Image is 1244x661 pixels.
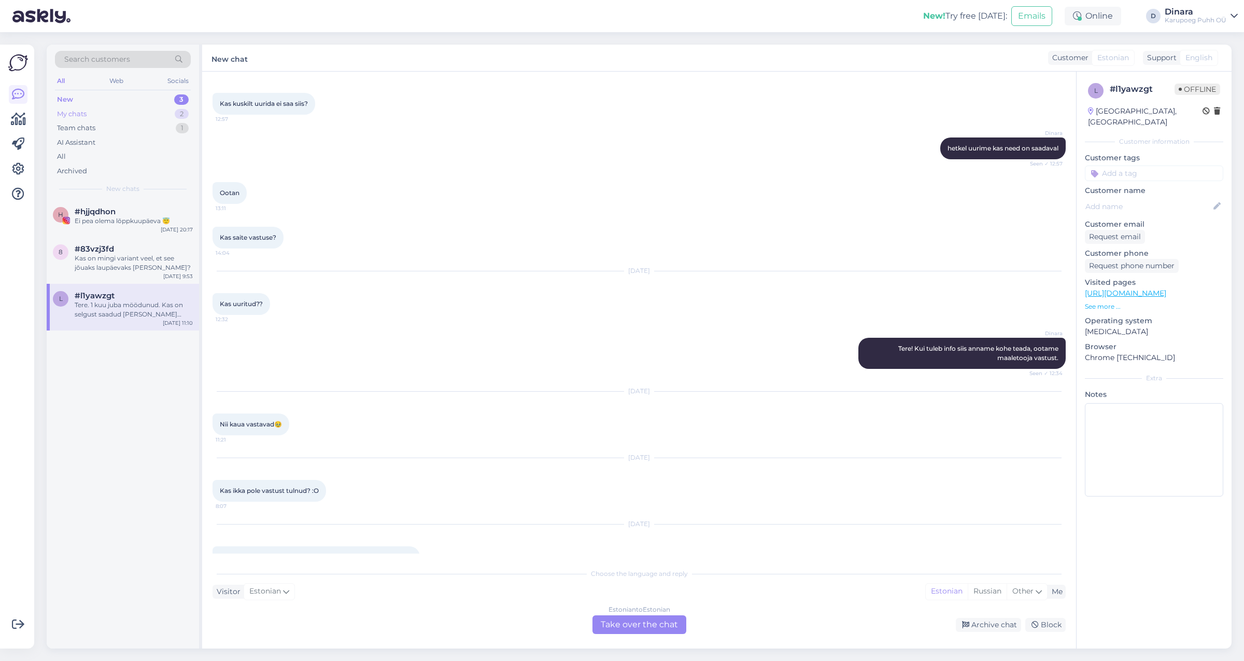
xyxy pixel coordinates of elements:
b: New! [923,11,945,21]
div: [DATE] [213,387,1066,396]
div: D [1146,9,1161,23]
span: l [59,295,63,302]
div: Russian [968,584,1007,599]
div: 2 [175,109,189,119]
input: Add name [1085,201,1211,212]
div: Web [107,74,125,88]
div: Visitor [213,586,241,597]
p: See more ... [1085,302,1223,311]
span: Search customers [64,54,130,65]
span: Tere! Kui tuleb info siis anname kohe teada, ootame maaletooja vastust. [898,345,1060,362]
span: 11:21 [216,436,255,444]
div: Team chats [57,123,95,133]
div: 3 [174,94,189,105]
span: l [1094,87,1098,94]
p: Customer tags [1085,153,1223,163]
div: New [57,94,73,105]
div: Kas on mingi variant veel, et see jõuaks laupäevaks [PERSON_NAME]? [75,254,193,272]
div: Estonian to Estonian [609,605,670,614]
a: DinaraKarupoeg Puhh OÜ [1165,8,1238,24]
div: Customer [1048,52,1088,63]
span: h [58,211,63,218]
div: All [55,74,67,88]
span: Kas ikka pole vastust tulnud? :O [220,487,319,494]
span: Estonian [1097,52,1129,63]
div: # l1yawzgt [1110,83,1175,95]
span: New chats [106,184,139,194]
div: [DATE] [213,519,1066,529]
p: Customer phone [1085,248,1223,259]
span: Kas kuskilt uurida ei saa siis? [220,100,308,107]
div: Extra [1085,374,1223,383]
div: Online [1065,7,1121,25]
p: Browser [1085,341,1223,352]
p: [MEDICAL_DATA] [1085,326,1223,337]
span: 13:11 [216,204,255,212]
div: Support [1143,52,1177,63]
input: Add a tag [1085,166,1223,181]
div: Me [1048,586,1063,597]
span: 12:57 [216,115,255,123]
p: Chrome [TECHNICAL_ID] [1085,352,1223,363]
span: Dinara [1024,329,1063,337]
span: Nii kaua vastavad🥹 [220,420,282,428]
img: Askly Logo [8,53,28,73]
div: [DATE] [213,453,1066,462]
span: 8 [59,248,63,256]
div: Ei pea olema lõppkuupäeva 😇 [75,216,193,226]
div: Block [1025,618,1066,632]
div: Request email [1085,230,1145,244]
div: Choose the language and reply [213,569,1066,579]
div: My chats [57,109,87,119]
span: Ootan [220,189,239,197]
span: English [1185,52,1212,63]
div: Customer information [1085,137,1223,146]
span: Kas saite vastuse? [220,233,276,241]
span: Other [1012,586,1034,596]
div: AI Assistant [57,137,95,148]
span: #l1yawzgt [75,291,115,300]
span: Offline [1175,84,1220,95]
div: [DATE] 9:53 [163,272,193,280]
div: 1 [176,123,189,133]
p: Customer name [1085,185,1223,196]
div: [GEOGRAPHIC_DATA], [GEOGRAPHIC_DATA] [1088,106,1203,128]
span: Tere. 1 kuu juba möödunud. Kas on selgust saadud [PERSON_NAME] epoodi uued monster high tooted li... [220,553,384,580]
div: Request phone number [1085,259,1179,273]
label: New chat [211,51,248,65]
button: Emails [1011,6,1052,26]
span: Kas uuritud?? [220,300,263,308]
span: Seen ✓ 12:57 [1024,160,1063,168]
div: [DATE] 11:10 [163,319,193,327]
span: 8:07 [216,502,255,510]
span: Estonian [249,586,281,597]
div: [DATE] 20:17 [161,226,193,233]
span: #hjjqdhon [75,207,116,216]
span: 12:32 [216,315,255,323]
div: Take over the chat [592,615,686,634]
span: 14:04 [216,249,255,257]
span: Dinara [1024,129,1063,137]
div: Try free [DATE]: [923,10,1007,22]
a: [URL][DOMAIN_NAME] [1085,288,1166,298]
p: Operating system [1085,315,1223,326]
div: Karupoeg Puhh OÜ [1165,16,1226,24]
div: Estonian [926,584,968,599]
p: Visited pages [1085,277,1223,288]
div: Socials [165,74,191,88]
span: #83vzj3fd [75,244,114,254]
div: Dinara [1165,8,1226,16]
div: Tere. 1 kuu juba möödunud. Kas on selgust saadud [PERSON_NAME] epoodi uued monster high tooted li... [75,300,193,319]
span: Seen ✓ 12:34 [1024,369,1063,377]
p: Notes [1085,389,1223,400]
div: All [57,152,66,162]
div: [DATE] [213,266,1066,276]
p: Customer email [1085,219,1223,230]
div: Archive chat [956,618,1021,632]
span: hetkel uurime kas need on saadaval [948,144,1058,152]
div: Archived [57,166,87,176]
